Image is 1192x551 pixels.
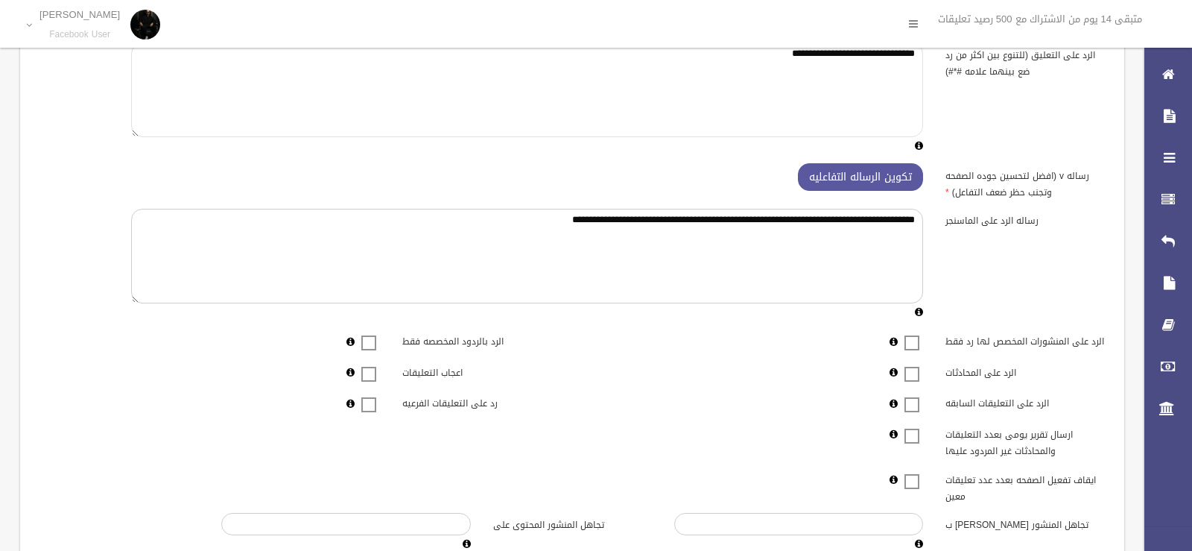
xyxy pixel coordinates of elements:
[934,513,1115,534] label: تجاهل المنشور [PERSON_NAME] ب
[39,29,120,40] small: Facebook User
[934,391,1115,412] label: الرد على التعليقات السابقه
[934,422,1115,459] label: ارسال تقرير يومى بعدد التعليقات والمحادثات غير المردود عليها
[798,163,923,191] button: تكوين الرساله التفاعليه
[934,42,1115,80] label: الرد على التعليق (للتنوع بين اكثر من رد ضع بينهما علامه #*#)
[934,360,1115,381] label: الرد على المحادثات
[934,330,1115,350] label: الرد على المنشورات المخصص لها رد فقط
[391,391,572,412] label: رد على التعليقات الفرعيه
[39,9,120,20] p: [PERSON_NAME]
[391,330,572,350] label: الرد بالردود المخصصه فقط
[482,513,663,534] label: تجاهل المنشور المحتوى على
[934,163,1115,201] label: رساله v (افضل لتحسين جوده الصفحه وتجنب حظر ضعف التفاعل)
[934,209,1115,230] label: رساله الرد على الماسنجر
[934,467,1115,505] label: ايقاف تفعيل الصفحه بعدد عدد تعليقات معين
[391,360,572,381] label: اعجاب التعليقات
